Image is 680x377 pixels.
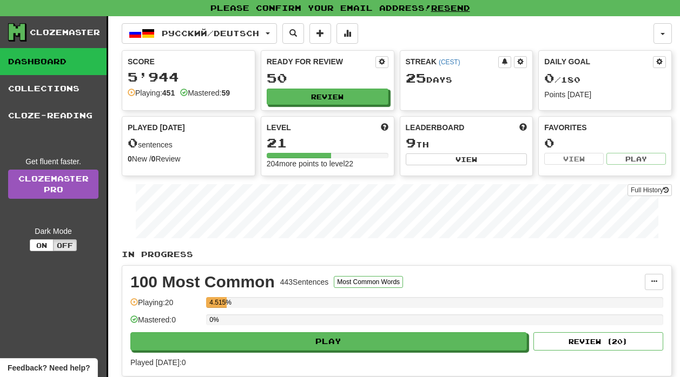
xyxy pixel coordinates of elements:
[130,332,527,351] button: Play
[128,135,138,150] span: 0
[544,153,604,165] button: View
[406,56,499,67] div: Streak
[406,135,416,150] span: 9
[280,277,329,287] div: 443 Sentences
[128,87,175,98] div: Playing:
[130,358,186,367] span: Played [DATE]: 0
[267,136,388,150] div: 21
[309,23,331,44] button: Add sentence to collection
[162,29,259,38] span: Русский / Deutsch
[628,184,672,196] button: Full History
[544,136,666,150] div: 0
[8,156,98,167] div: Get fluent faster.
[30,239,54,251] button: On
[128,154,132,163] strong: 0
[544,75,580,84] span: / 180
[53,239,77,251] button: Off
[151,154,156,163] strong: 0
[8,170,98,199] a: ClozemasterPro
[267,158,388,169] div: 204 more points to level 22
[381,122,388,133] span: Score more points to level up
[8,226,98,237] div: Dark Mode
[122,23,277,44] button: Русский/Deutsch
[128,153,249,164] div: New / Review
[128,136,249,150] div: sentences
[267,56,375,67] div: Ready for Review
[336,23,358,44] button: More stats
[267,122,291,133] span: Level
[130,297,201,315] div: Playing: 20
[130,274,275,290] div: 100 Most Common
[162,89,175,97] strong: 451
[406,70,426,85] span: 25
[544,89,666,100] div: Points [DATE]
[128,56,249,67] div: Score
[544,56,653,68] div: Daily Goal
[544,70,554,85] span: 0
[8,362,90,373] span: Open feedback widget
[221,89,230,97] strong: 59
[406,122,465,133] span: Leaderboard
[606,153,666,165] button: Play
[282,23,304,44] button: Search sentences
[406,153,527,165] button: View
[431,3,470,12] a: Resend
[267,71,388,85] div: 50
[267,89,388,105] button: Review
[128,70,249,84] div: 5’944
[544,122,666,133] div: Favorites
[180,87,230,98] div: Mastered:
[439,58,460,66] a: (CEST)
[209,297,227,308] div: 4.515%
[334,276,403,288] button: Most Common Words
[519,122,527,133] span: This week in points, UTC
[30,27,100,38] div: Clozemaster
[406,71,527,85] div: Day s
[122,249,672,260] p: In Progress
[128,122,185,133] span: Played [DATE]
[130,314,201,332] div: Mastered: 0
[533,332,663,351] button: Review (20)
[406,136,527,150] div: th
